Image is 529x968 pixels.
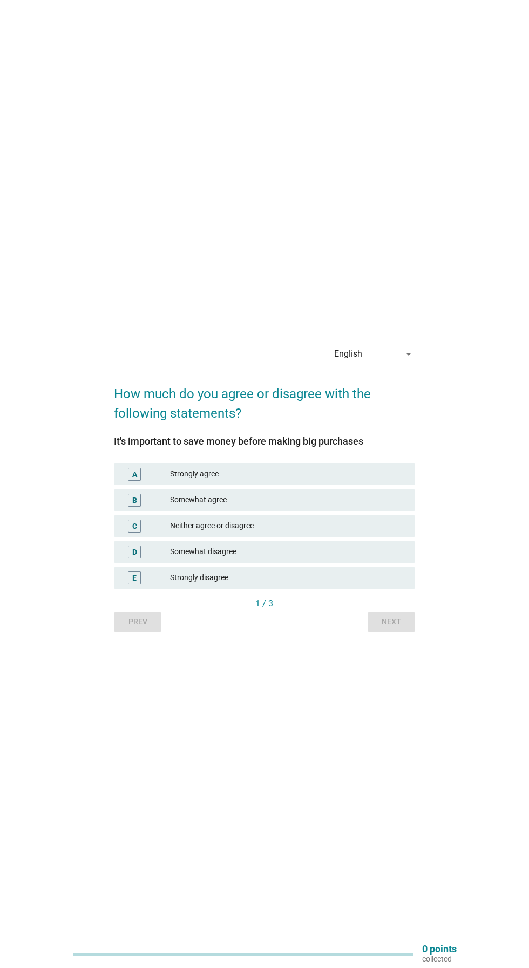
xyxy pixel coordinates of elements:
[422,954,457,964] p: collected
[334,349,362,359] div: English
[170,494,406,507] div: Somewhat agree
[402,347,415,360] i: arrow_drop_down
[170,571,406,584] div: Strongly disagree
[114,434,415,448] div: It's important to save money before making big purchases
[132,572,137,583] div: E
[422,944,457,954] p: 0 points
[114,373,415,423] h2: How much do you agree or disagree with the following statements?
[132,546,137,557] div: D
[132,494,137,506] div: B
[132,520,137,531] div: C
[132,468,137,480] div: A
[170,546,406,558] div: Somewhat disagree
[170,468,406,481] div: Strongly agree
[170,520,406,533] div: Neither agree or disagree
[114,597,415,610] div: 1 / 3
